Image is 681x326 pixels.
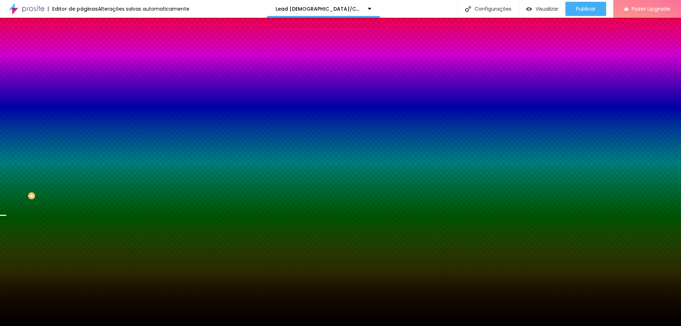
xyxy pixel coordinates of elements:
[98,6,189,11] div: Alterações salvas automaticamente
[48,6,98,11] div: Editor de páginas
[519,2,565,16] button: Visualizar
[465,6,471,12] img: Icone
[536,6,558,12] span: Visualizar
[632,6,670,12] span: Fazer Upgrade
[565,2,606,16] button: Publicar
[276,6,362,11] p: Lead [DEMOGRAPHIC_DATA]/Comunhão
[576,6,596,12] span: Publicar
[526,6,532,12] img: view-1.svg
